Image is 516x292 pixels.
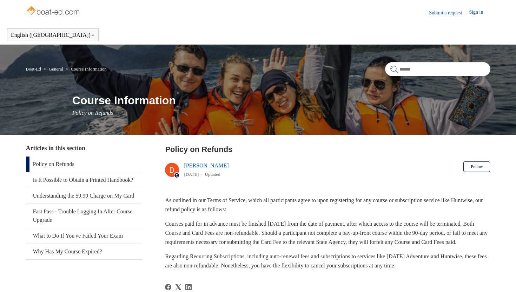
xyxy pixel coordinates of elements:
a: Is It Possible to Obtain a Printed Handbook? [26,172,142,188]
p: Regarding Recurring Subscriptions, including auto-renewal fees and subscriptions to services like... [165,252,490,270]
div: Live chat [492,268,511,287]
p: As outlined in our Terms of Service, which all participants agree to upon registering for any cou... [165,196,490,214]
svg: Share this page on LinkedIn [185,284,192,290]
a: General [49,66,63,72]
a: Understanding the $9.99 Charge on My Card [26,188,142,204]
a: Fast Pass - Trouble Logging In After Course Upgrade [26,204,142,228]
time: 04/17/2024, 15:26 [184,172,199,177]
a: Why Has My Course Expired? [26,244,142,259]
a: Boat-Ed [26,66,41,72]
a: What to Do If You've Failed Your Exam [26,228,142,244]
h1: Course Information [72,92,490,109]
a: X Corp [175,284,181,290]
svg: Share this page on Facebook [165,284,171,290]
li: Boat-Ed [26,66,42,72]
a: Sign in [469,8,490,17]
img: Boat-Ed Help Center home page [26,4,82,18]
a: Policy on Refunds [26,157,142,172]
span: Articles in this section [26,145,85,152]
li: Course Information [64,66,107,72]
p: Courses paid for in advance must be finished [DATE] from the date of payment, after which access ... [165,219,490,246]
a: Course Information [71,66,107,72]
h2: Policy on Refunds [165,144,490,155]
a: LinkedIn [185,284,192,290]
button: English ([GEOGRAPHIC_DATA]) [11,32,95,38]
li: Updated [205,172,220,177]
svg: Share this page on X Corp [175,284,181,290]
a: Submit a request [429,9,469,16]
span: Policy on Refunds [72,110,113,116]
a: [PERSON_NAME] [184,162,229,168]
button: Follow Article [463,161,490,172]
a: Facebook [165,284,171,290]
li: General [42,66,64,72]
input: Search [385,62,490,76]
